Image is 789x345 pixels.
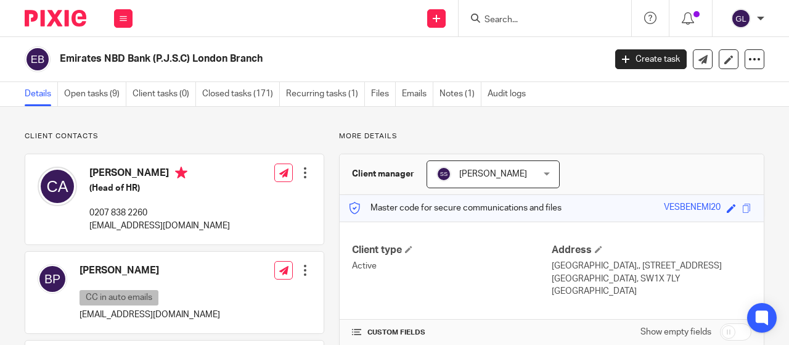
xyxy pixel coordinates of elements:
[439,82,481,106] a: Notes (1)
[640,326,711,338] label: Show empty fields
[488,82,532,106] a: Audit logs
[339,131,764,141] p: More details
[552,285,751,297] p: [GEOGRAPHIC_DATA]
[64,82,126,106] a: Open tasks (9)
[552,273,751,285] p: [GEOGRAPHIC_DATA], SW1X 7LY
[25,46,51,72] img: svg%3E
[731,9,751,28] img: svg%3E
[483,15,594,26] input: Search
[352,244,552,257] h4: Client type
[615,49,687,69] a: Create task
[25,10,86,27] img: Pixie
[436,167,451,181] img: svg%3E
[402,82,433,106] a: Emails
[552,260,751,272] p: [GEOGRAPHIC_DATA],, [STREET_ADDRESS]
[38,264,67,294] img: svg%3E
[664,201,721,215] div: VESBENEMI20
[25,131,324,141] p: Client contacts
[133,82,196,106] a: Client tasks (0)
[202,82,280,106] a: Closed tasks (171)
[175,167,187,179] i: Primary
[89,182,230,194] h5: (Head of HR)
[371,82,396,106] a: Files
[25,82,58,106] a: Details
[80,264,220,277] h4: [PERSON_NAME]
[349,202,562,214] p: Master code for secure communications and files
[352,328,552,338] h4: CUSTOM FIELDS
[352,168,414,180] h3: Client manager
[459,170,527,178] span: [PERSON_NAME]
[60,52,489,65] h2: Emirates NBD Bank (P.J.S.C) London Branch
[352,260,552,272] p: Active
[89,220,230,232] p: [EMAIL_ADDRESS][DOMAIN_NAME]
[89,167,230,182] h4: [PERSON_NAME]
[38,167,77,206] img: svg%3E
[286,82,365,106] a: Recurring tasks (1)
[80,290,158,306] p: CC in auto emails
[89,207,230,219] p: 0207 838 2260
[80,309,220,321] p: [EMAIL_ADDRESS][DOMAIN_NAME]
[552,244,751,257] h4: Address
